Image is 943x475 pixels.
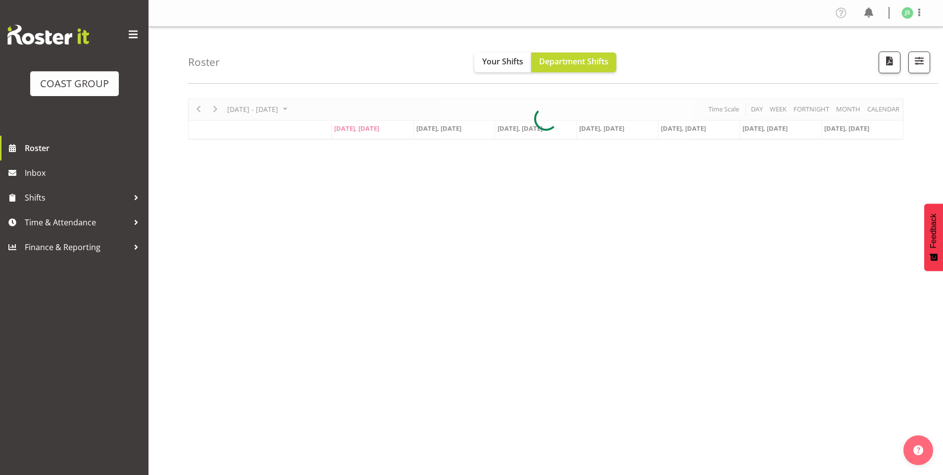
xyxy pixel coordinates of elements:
[539,56,608,67] span: Department Shifts
[929,213,938,248] span: Feedback
[482,56,523,67] span: Your Shifts
[913,445,923,455] img: help-xxl-2.png
[188,56,220,68] h4: Roster
[924,204,943,271] button: Feedback - Show survey
[25,165,144,180] span: Inbox
[908,52,930,73] button: Filter Shifts
[901,7,913,19] img: john-sharpe1182.jpg
[25,141,144,156] span: Roster
[25,190,129,205] span: Shifts
[40,76,109,91] div: COAST GROUP
[25,215,129,230] span: Time & Attendance
[25,240,129,255] span: Finance & Reporting
[474,53,531,72] button: Your Shifts
[879,52,900,73] button: Download a PDF of the roster according to the set date range.
[531,53,616,72] button: Department Shifts
[7,25,89,45] img: Rosterit website logo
